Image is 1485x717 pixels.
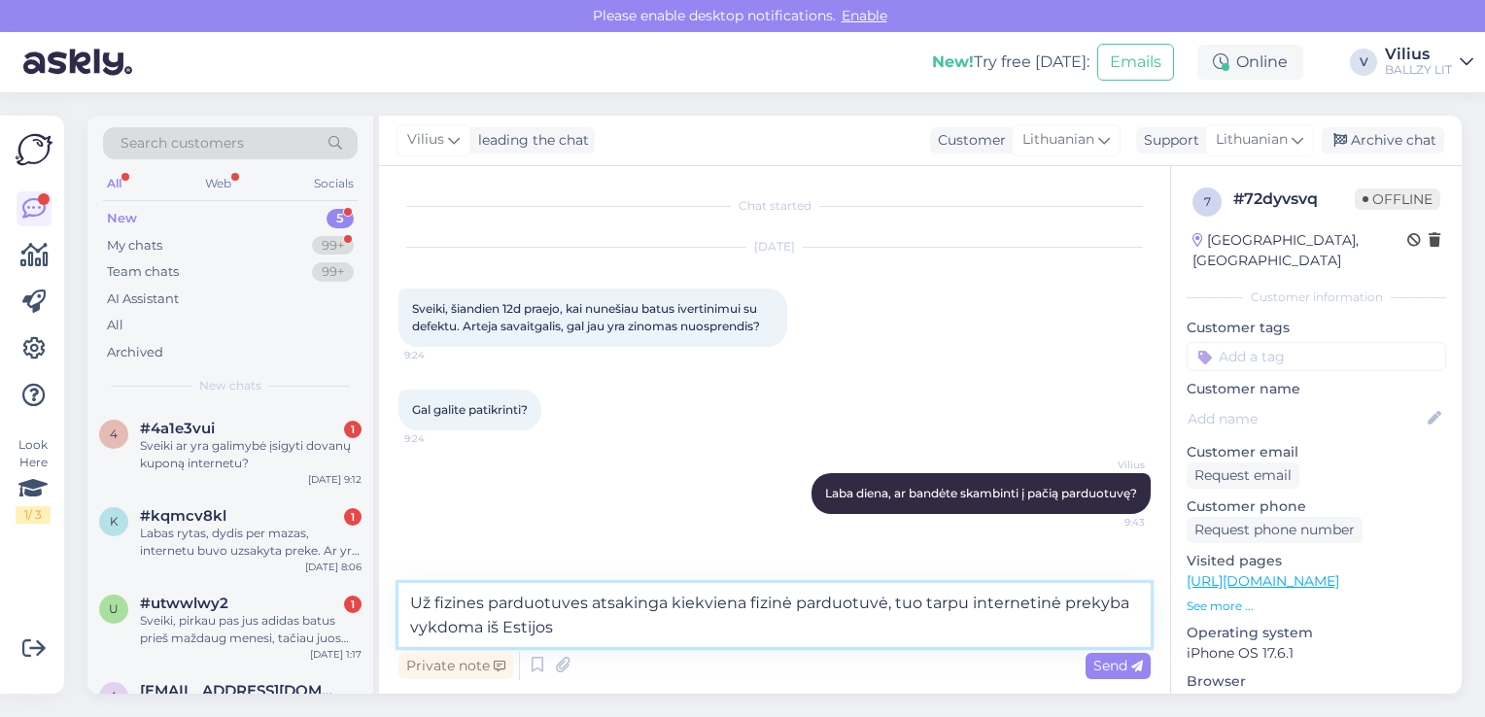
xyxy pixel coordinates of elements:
[1187,692,1446,712] p: Safari 17.6
[1072,515,1145,529] span: 9:43
[825,486,1137,500] span: Laba diena, ar bandėte skambinti į pačią parduotuvę?
[1187,342,1446,371] input: Add a tag
[1022,129,1094,151] span: Lithuanian
[1187,517,1363,543] div: Request phone number
[404,348,477,362] span: 9:24
[107,209,137,228] div: New
[1093,657,1143,674] span: Send
[312,262,354,282] div: 99+
[1187,551,1446,571] p: Visited pages
[305,560,362,574] div: [DATE] 8:06
[310,647,362,662] div: [DATE] 1:17
[140,595,228,612] span: #utwwlwy2
[16,131,52,168] img: Askly Logo
[1136,130,1199,151] div: Support
[107,316,123,335] div: All
[344,508,362,526] div: 1
[1204,194,1211,209] span: 7
[1385,62,1452,78] div: BALLZY LIT
[107,236,162,256] div: My chats
[1188,408,1424,429] input: Add name
[1187,442,1446,462] p: Customer email
[1097,44,1174,81] button: Emails
[836,7,893,24] span: Enable
[312,236,354,256] div: 99+
[1187,597,1446,615] p: See more ...
[412,402,528,417] span: Gal galite patikrinti?
[932,51,1089,74] div: Try free [DATE]:
[344,596,362,613] div: 1
[107,262,179,282] div: Team chats
[407,129,444,151] span: Vilius
[310,171,358,196] div: Socials
[398,238,1151,256] div: [DATE]
[1187,496,1446,517] p: Customer phone
[140,682,342,700] span: aliona.damk@gmail.com
[1233,188,1355,211] div: # 72dyvsvq
[107,343,163,362] div: Archived
[932,52,974,71] b: New!
[1197,45,1303,80] div: Online
[344,421,362,438] div: 1
[1187,379,1446,399] p: Customer name
[470,130,589,151] div: leading the chat
[16,506,51,524] div: 1 / 3
[1187,318,1446,338] p: Customer tags
[327,209,354,228] div: 5
[1187,623,1446,643] p: Operating system
[16,436,51,524] div: Look Here
[1187,671,1446,692] p: Browser
[110,689,119,703] span: a
[308,472,362,487] div: [DATE] 9:12
[1355,188,1440,210] span: Offline
[140,420,215,437] span: #4a1e3vui
[412,301,760,333] span: Sveiki, šiandien 12d praejo, kai nunešiau batus ivertinimui su defektu. Arteja savaitgalis, gal j...
[199,377,261,394] span: New chats
[398,583,1151,647] textarea: Už fizines parduotuves atsakinga kiekviena fizinė parduotuvė, tuo tarpu internetinė prekyba vykdo...
[140,507,226,525] span: #kqmcv8kl
[1187,572,1339,590] a: [URL][DOMAIN_NAME]
[201,171,235,196] div: Web
[140,437,362,472] div: Sveiki ar yra galimybė įsigyti dovanų kuponą internetu?
[110,427,118,441] span: 4
[1187,462,1299,489] div: Request email
[1192,230,1407,271] div: [GEOGRAPHIC_DATA], [GEOGRAPHIC_DATA]
[930,130,1006,151] div: Customer
[109,601,119,616] span: u
[110,514,119,529] span: k
[1187,289,1446,306] div: Customer information
[1072,458,1145,472] span: Vilius
[1216,129,1288,151] span: Lithuanian
[1350,49,1377,76] div: V
[140,612,362,647] div: Sveiki, pirkau pas jus adidas batus prieš maždaug menesi, tačiau juos nešiojant (nešiojau tikrai ...
[404,431,477,446] span: 9:24
[1187,643,1446,664] p: iPhone OS 17.6.1
[121,133,244,154] span: Search customers
[103,171,125,196] div: All
[1385,47,1473,78] a: ViliusBALLZY LIT
[140,525,362,560] div: Labas rytas, dydis per mazas, internetu buvo uzsakyta preke. Ar yra galimybe pasikeisti nes buvo ...
[107,290,179,309] div: AI Assistant
[398,197,1151,215] div: Chat started
[1322,127,1444,154] div: Archive chat
[398,653,513,679] div: Private note
[1385,47,1452,62] div: Vilius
